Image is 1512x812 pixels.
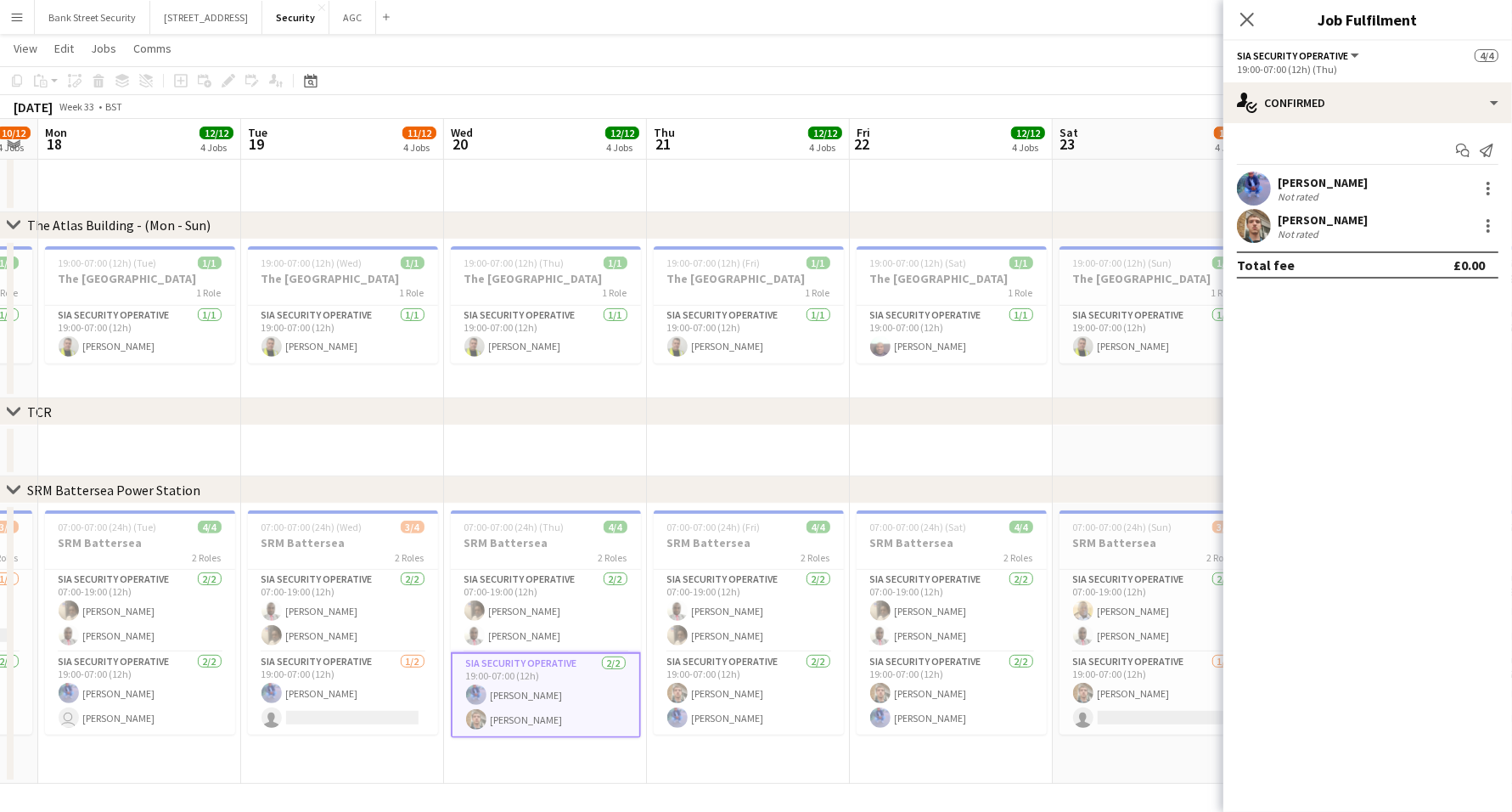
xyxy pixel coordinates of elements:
a: Edit [48,37,81,59]
app-card-role: SIA Security Operative2/219:00-07:00 (12h)[PERSON_NAME] [PERSON_NAME] [45,652,235,735]
h3: SRM Battersea [248,535,438,550]
span: 11/12 [1214,127,1248,139]
app-job-card: 07:00-07:00 (24h) (Wed)3/4SRM Battersea2 RolesSIA Security Operative2/207:00-19:00 (12h)[PERSON_N... [248,510,438,735]
span: SIA Security Operative [1237,49,1348,62]
span: Comms [133,41,171,56]
app-job-card: 19:00-07:00 (12h) (Wed)1/1The [GEOGRAPHIC_DATA]1 RoleSIA Security Operative1/119:00-07:00 (12h)[P... [248,246,438,364]
app-card-role: SIA Security Operative2/207:00-19:00 (12h)[PERSON_NAME][PERSON_NAME] [1060,570,1250,652]
span: 1/1 [401,257,424,269]
span: 12/12 [605,127,639,139]
span: 1/1 [198,257,222,269]
app-card-role: SIA Security Operative1/119:00-07:00 (12h)[PERSON_NAME] [1060,306,1250,364]
h3: SRM Battersea [1060,535,1250,550]
h3: SRM Battersea [654,535,844,550]
button: Bank Street Security [35,1,150,34]
app-job-card: 19:00-07:00 (12h) (Sat)1/1The [GEOGRAPHIC_DATA]1 RoleSIA Security Operative1/119:00-07:00 (12h)[P... [857,246,1047,364]
h3: The [GEOGRAPHIC_DATA] [654,271,844,286]
div: 19:00-07:00 (12h) (Tue)1/1The [GEOGRAPHIC_DATA]1 RoleSIA Security Operative1/119:00-07:00 (12h)[P... [45,246,235,364]
span: 1 Role [1211,286,1236,299]
span: Week 33 [56,100,98,113]
span: 2 Roles [193,551,222,564]
app-card-role: SIA Security Operative1/119:00-07:00 (12h)[PERSON_NAME] [45,306,235,364]
span: 12/12 [808,127,842,139]
app-card-role: SIA Security Operative1/219:00-07:00 (12h)[PERSON_NAME] [1060,652,1250,735]
span: 1/1 [1009,257,1033,269]
span: 4/4 [807,521,830,533]
span: 19:00-07:00 (12h) (Wed) [261,257,363,269]
span: 19:00-07:00 (12h) (Thu) [464,257,565,269]
div: 19:00-07:00 (12h) (Thu)1/1The [GEOGRAPHIC_DATA]1 RoleSIA Security Operative1/119:00-07:00 (12h)[P... [451,246,641,364]
div: The Atlas Building - (Mon - Sun) [27,217,211,234]
span: 12/12 [200,127,233,139]
span: 4/4 [1009,521,1033,533]
span: 1/1 [604,257,627,269]
span: 2 Roles [1207,551,1236,564]
span: 07:00-07:00 (24h) (Tue) [59,521,157,533]
app-job-card: 07:00-07:00 (24h) (Sun)3/4SRM Battersea2 RolesSIA Security Operative2/207:00-19:00 (12h)[PERSON_N... [1060,510,1250,735]
h3: The [GEOGRAPHIC_DATA] [248,271,438,286]
div: Not rated [1278,190,1322,203]
span: Jobs [91,41,116,56]
span: 4/4 [604,521,627,533]
span: Edit [54,41,74,56]
span: 19:00-07:00 (12h) (Sun) [1073,257,1172,269]
span: 2 Roles [801,551,830,564]
a: View [7,37,44,59]
span: 2 Roles [396,551,424,564]
span: 1 Role [1009,286,1033,299]
div: Confirmed [1223,82,1512,123]
div: 4 Jobs [809,141,841,154]
div: 4 Jobs [403,141,436,154]
app-job-card: 07:00-07:00 (24h) (Sat)4/4SRM Battersea2 RolesSIA Security Operative2/207:00-19:00 (12h)[PERSON_N... [857,510,1047,735]
app-card-role: SIA Security Operative2/207:00-19:00 (12h)[PERSON_NAME][PERSON_NAME] [654,570,844,652]
app-job-card: 19:00-07:00 (12h) (Fri)1/1The [GEOGRAPHIC_DATA]1 RoleSIA Security Operative1/119:00-07:00 (12h)[P... [654,246,844,364]
h3: SRM Battersea [45,535,235,550]
app-card-role: SIA Security Operative1/119:00-07:00 (12h)[PERSON_NAME] [451,306,641,364]
span: 19:00-07:00 (12h) (Tue) [59,257,157,269]
app-job-card: 19:00-07:00 (12h) (Sun)1/1The [GEOGRAPHIC_DATA]1 RoleSIA Security Operative1/119:00-07:00 (12h)[P... [1060,246,1250,364]
span: 20 [448,134,473,154]
span: Fri [857,125,870,140]
span: 11/12 [402,127,436,139]
div: 4 Jobs [200,141,233,154]
app-card-role: SIA Security Operative2/207:00-19:00 (12h)[PERSON_NAME][PERSON_NAME] [248,570,438,652]
h3: Job Fulfilment [1223,8,1512,31]
span: 1/1 [1212,257,1236,269]
span: Wed [451,125,473,140]
span: 1 Role [806,286,830,299]
span: 1 Role [197,286,222,299]
span: View [14,41,37,56]
a: Comms [126,37,178,59]
app-card-role: SIA Security Operative2/219:00-07:00 (12h)[PERSON_NAME][PERSON_NAME] [451,652,641,738]
div: TCR [27,403,52,420]
div: 4 Jobs [606,141,638,154]
div: [DATE] [14,99,53,116]
span: 19:00-07:00 (12h) (Sat) [870,257,967,269]
span: 07:00-07:00 (24h) (Wed) [261,521,363,533]
div: 19:00-07:00 (12h) (Thu) [1237,63,1498,76]
span: 1 Role [400,286,424,299]
div: Total fee [1237,257,1295,273]
span: 07:00-07:00 (24h) (Sun) [1073,521,1172,533]
div: [PERSON_NAME] [1278,175,1368,190]
app-card-role: SIA Security Operative2/207:00-19:00 (12h)[PERSON_NAME][PERSON_NAME] [45,570,235,652]
div: 07:00-07:00 (24h) (Tue)4/4SRM Battersea2 RolesSIA Security Operative2/207:00-19:00 (12h)[PERSON_N... [45,510,235,735]
span: 3/4 [1212,521,1236,533]
span: 21 [651,134,675,154]
app-job-card: 07:00-07:00 (24h) (Fri)4/4SRM Battersea2 RolesSIA Security Operative2/207:00-19:00 (12h)[PERSON_N... [654,510,844,735]
span: Tue [248,125,267,140]
app-card-role: SIA Security Operative1/119:00-07:00 (12h)[PERSON_NAME] [857,306,1047,364]
a: Jobs [84,37,123,59]
div: £0.00 [1453,257,1485,273]
span: Sat [1060,125,1078,140]
span: 1 Role [603,286,627,299]
app-job-card: 07:00-07:00 (24h) (Thu)4/4SRM Battersea2 RolesSIA Security Operative2/207:00-19:00 (12h)[PERSON_N... [451,510,641,738]
span: 19:00-07:00 (12h) (Fri) [667,257,761,269]
span: 19 [245,134,267,154]
span: 12/12 [1011,127,1045,139]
